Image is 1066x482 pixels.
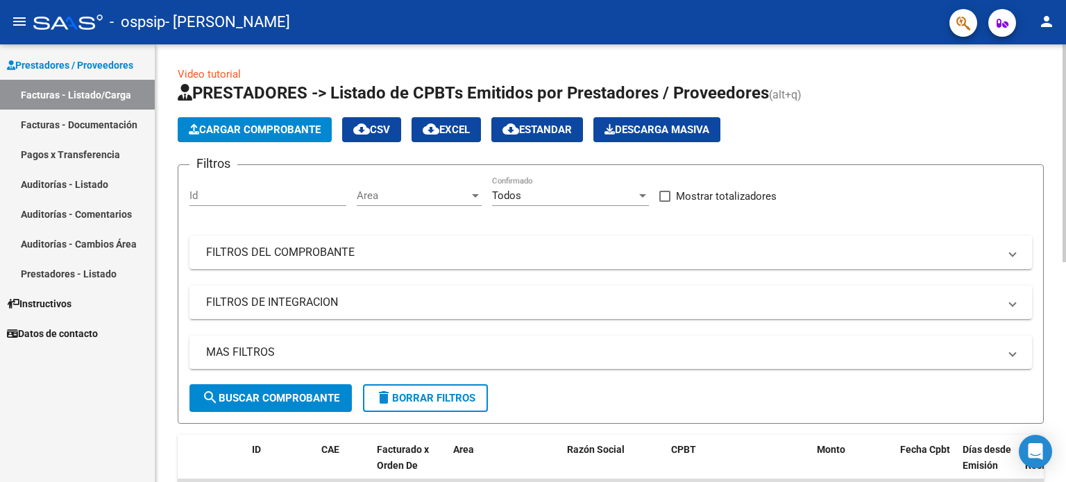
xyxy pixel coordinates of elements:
[353,121,370,137] mat-icon: cloud_download
[502,121,519,137] mat-icon: cloud_download
[206,345,999,360] mat-panel-title: MAS FILTROS
[375,392,475,404] span: Borrar Filtros
[502,123,572,136] span: Estandar
[342,117,401,142] button: CSV
[604,123,709,136] span: Descarga Masiva
[189,154,237,173] h3: Filtros
[7,58,133,73] span: Prestadores / Proveedores
[817,444,845,455] span: Monto
[7,296,71,311] span: Instructivos
[375,389,392,406] mat-icon: delete
[1038,13,1055,30] mat-icon: person
[7,326,98,341] span: Datos de contacto
[178,83,769,103] span: PRESTADORES -> Listado de CPBTs Emitidos por Prestadores / Proveedores
[189,336,1032,369] mat-expansion-panel-header: MAS FILTROS
[206,295,999,310] mat-panel-title: FILTROS DE INTEGRACION
[593,117,720,142] button: Descarga Masiva
[900,444,950,455] span: Fecha Cpbt
[676,188,777,205] span: Mostrar totalizadores
[593,117,720,142] app-download-masive: Descarga masiva de comprobantes (adjuntos)
[377,444,429,471] span: Facturado x Orden De
[567,444,625,455] span: Razón Social
[491,117,583,142] button: Estandar
[492,189,521,202] span: Todos
[202,389,219,406] mat-icon: search
[189,123,321,136] span: Cargar Comprobante
[178,117,332,142] button: Cargar Comprobante
[412,117,481,142] button: EXCEL
[321,444,339,455] span: CAE
[206,245,999,260] mat-panel-title: FILTROS DEL COMPROBANTE
[189,286,1032,319] mat-expansion-panel-header: FILTROS DE INTEGRACION
[423,121,439,137] mat-icon: cloud_download
[353,123,390,136] span: CSV
[110,7,165,37] span: - ospsip
[165,7,290,37] span: - [PERSON_NAME]
[202,392,339,404] span: Buscar Comprobante
[1025,444,1064,471] span: Fecha Recibido
[189,236,1032,269] mat-expansion-panel-header: FILTROS DEL COMPROBANTE
[423,123,470,136] span: EXCEL
[252,444,261,455] span: ID
[357,189,469,202] span: Area
[178,68,241,80] a: Video tutorial
[453,444,474,455] span: Area
[189,384,352,412] button: Buscar Comprobante
[963,444,1011,471] span: Días desde Emisión
[671,444,696,455] span: CPBT
[363,384,488,412] button: Borrar Filtros
[769,88,802,101] span: (alt+q)
[1019,435,1052,468] div: Open Intercom Messenger
[11,13,28,30] mat-icon: menu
